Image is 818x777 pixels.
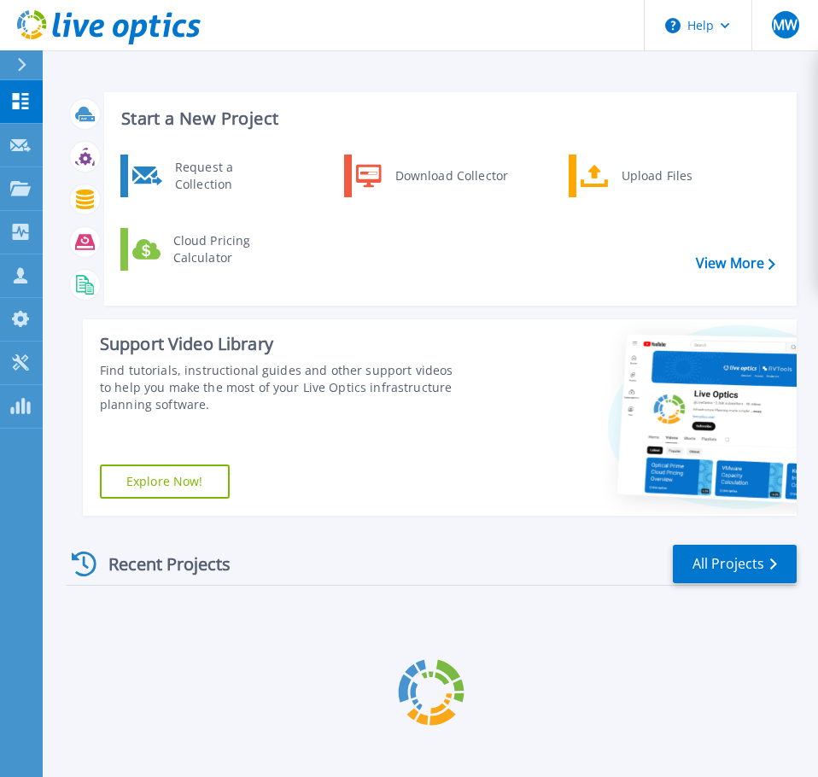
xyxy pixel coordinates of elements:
[120,155,295,197] a: Request a Collection
[165,232,291,266] div: Cloud Pricing Calculator
[100,362,466,413] div: Find tutorials, instructional guides and other support videos to help you make the most of your L...
[673,545,797,583] a: All Projects
[120,228,295,271] a: Cloud Pricing Calculator
[696,255,775,272] a: View More
[387,159,516,193] div: Download Collector
[613,159,739,193] div: Upload Files
[100,464,230,499] a: Explore Now!
[344,155,519,197] a: Download Collector
[66,543,254,585] div: Recent Projects
[569,155,744,197] a: Upload Files
[100,333,466,355] div: Support Video Library
[167,159,291,193] div: Request a Collection
[121,109,774,128] h3: Start a New Project
[773,18,798,32] span: MW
